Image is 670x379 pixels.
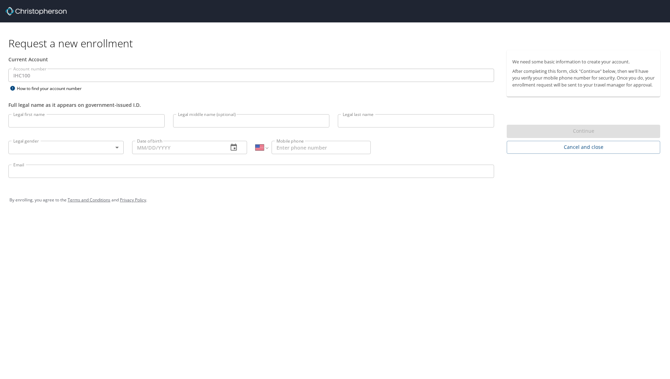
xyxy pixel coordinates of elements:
p: We need some basic information to create your account. [512,58,655,65]
h1: Request a new enrollment [8,36,666,50]
div: ​ [8,141,124,154]
input: Enter phone number [272,141,371,154]
div: How to find your account number [8,84,96,93]
div: Current Account [8,56,494,63]
div: By enrolling, you agree to the and . [9,191,661,209]
input: MM/DD/YYYY [132,141,223,154]
a: Terms and Conditions [68,197,110,203]
div: Full legal name as it appears on government-issued I.D. [8,101,494,109]
p: After completing this form, click "Continue" below, then we'll have you verify your mobile phone ... [512,68,655,88]
button: Cancel and close [507,141,660,154]
a: Privacy Policy [120,197,146,203]
span: Cancel and close [512,143,655,152]
img: cbt logo [6,7,67,15]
